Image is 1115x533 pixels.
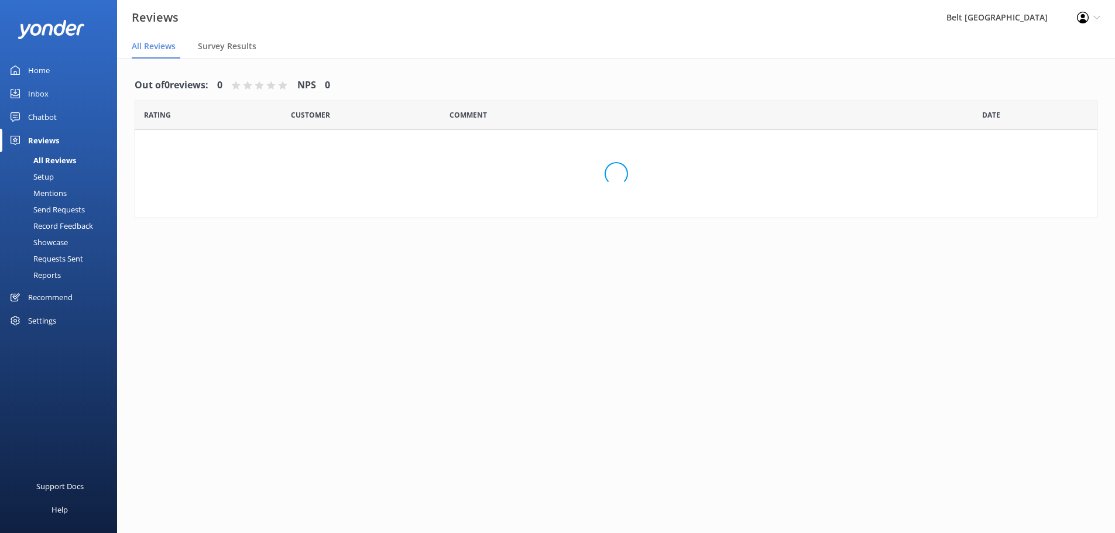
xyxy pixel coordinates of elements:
h4: 0 [325,78,330,93]
span: Question [450,109,487,121]
a: Setup [7,169,117,185]
span: All Reviews [132,40,176,52]
div: Reports [7,267,61,283]
div: Reviews [28,129,59,152]
div: Support Docs [36,474,84,498]
h4: 0 [217,78,222,93]
div: Recommend [28,286,73,309]
div: Send Requests [7,201,85,218]
img: yonder-white-logo.png [18,20,85,39]
a: Record Feedback [7,218,117,234]
a: All Reviews [7,152,117,169]
div: Inbox [28,82,49,105]
a: Showcase [7,234,117,250]
div: Mentions [7,185,67,201]
a: Send Requests [7,201,117,218]
div: Chatbot [28,105,57,129]
a: Mentions [7,185,117,201]
div: Record Feedback [7,218,93,234]
h4: Out of 0 reviews: [135,78,208,93]
span: Survey Results [198,40,256,52]
div: Setup [7,169,54,185]
h4: NPS [297,78,316,93]
a: Requests Sent [7,250,117,267]
div: Help [52,498,68,521]
div: Settings [28,309,56,332]
div: Home [28,59,50,82]
a: Reports [7,267,117,283]
div: Showcase [7,234,68,250]
h3: Reviews [132,8,179,27]
span: Date [144,109,171,121]
div: Requests Sent [7,250,83,267]
div: All Reviews [7,152,76,169]
span: Date [291,109,330,121]
span: Date [982,109,1000,121]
